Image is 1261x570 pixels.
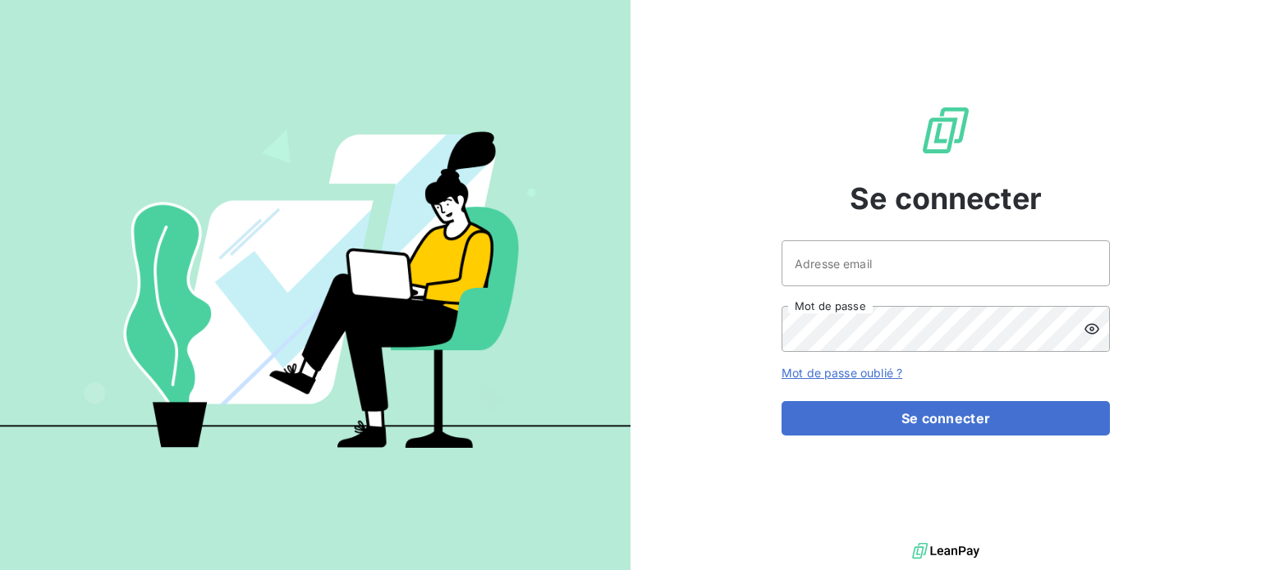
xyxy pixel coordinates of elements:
[912,539,979,563] img: logo
[782,240,1110,286] input: placeholder
[919,104,972,157] img: Logo LeanPay
[850,176,1042,221] span: Se connecter
[782,366,902,380] a: Mot de passe oublié ?
[782,401,1110,435] button: Se connecter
